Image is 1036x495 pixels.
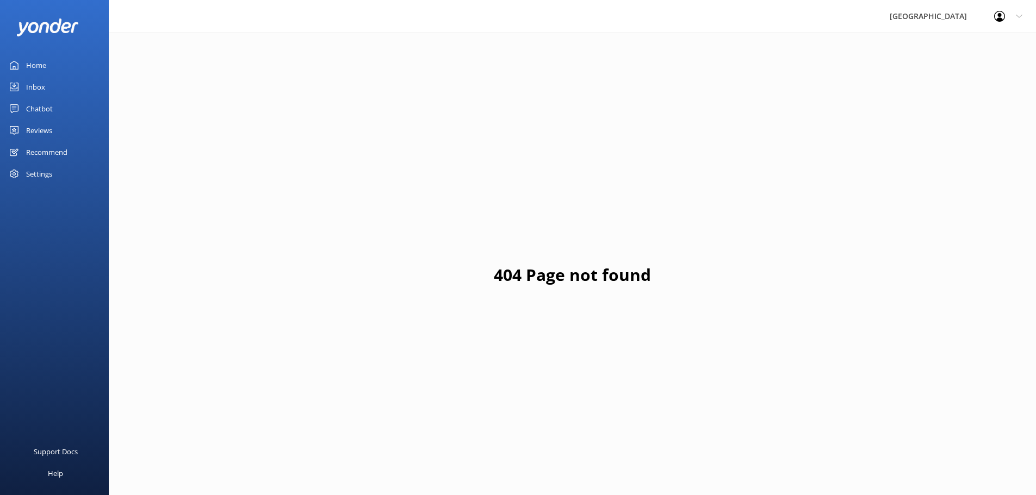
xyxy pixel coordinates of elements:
[494,262,651,288] h1: 404 Page not found
[26,76,45,98] div: Inbox
[26,54,46,76] div: Home
[26,120,52,141] div: Reviews
[26,163,52,185] div: Settings
[34,441,78,462] div: Support Docs
[26,98,53,120] div: Chatbot
[26,141,67,163] div: Recommend
[16,18,79,36] img: yonder-white-logo.png
[48,462,63,484] div: Help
